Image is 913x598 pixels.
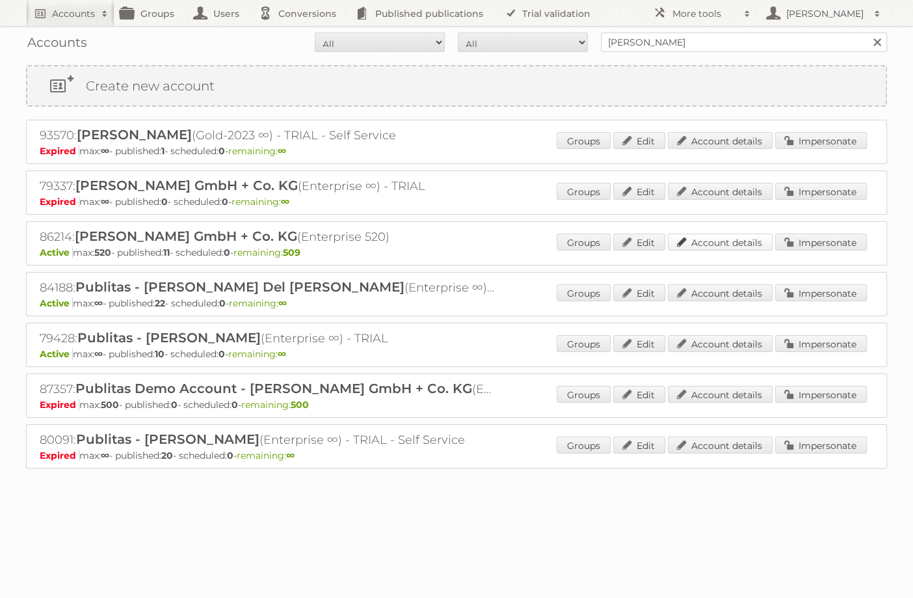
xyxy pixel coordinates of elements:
span: remaining: [228,348,286,360]
strong: 0 [218,348,225,360]
a: Account details [668,132,773,149]
strong: ∞ [281,196,289,208]
strong: 22 [155,297,165,309]
a: Edit [613,132,665,149]
span: Active [40,297,73,309]
a: Impersonate [775,234,867,251]
strong: 0 [224,247,230,258]
a: Account details [668,234,773,251]
p: max: - published: - scheduled: - [40,297,873,309]
a: Groups [557,132,611,149]
a: Edit [613,284,665,301]
strong: 0 [171,399,178,411]
strong: ∞ [101,196,109,208]
a: Groups [557,284,611,301]
a: Create new account [27,66,886,105]
a: Impersonate [775,335,867,352]
strong: 500 [101,399,119,411]
span: Publitas - [PERSON_NAME] [77,330,261,346]
a: Account details [668,386,773,403]
a: Edit [613,437,665,454]
strong: ∞ [101,450,109,461]
span: remaining: [233,247,300,258]
a: Account details [668,335,773,352]
strong: ∞ [286,450,295,461]
a: Edit [613,335,665,352]
strong: ∞ [278,297,287,309]
h2: 80091: (Enterprise ∞) - TRIAL - Self Service [40,431,495,448]
strong: 0 [227,450,233,461]
strong: 0 [219,297,226,309]
a: Groups [557,234,611,251]
strong: 1 [161,145,165,157]
span: Publitas - [PERSON_NAME] [76,431,259,447]
h2: More tools [672,7,737,20]
h2: 79337: (Enterprise ∞) - TRIAL [40,178,495,195]
a: Edit [613,183,665,200]
strong: ∞ [94,297,103,309]
strong: 509 [283,247,300,258]
a: Account details [668,437,773,454]
span: remaining: [232,196,289,208]
a: Account details [668,284,773,301]
h2: 86214: (Enterprise 520) [40,228,495,245]
strong: 0 [161,196,168,208]
h2: 84188: (Enterprise ∞) - TRIAL - Self Service [40,279,495,296]
span: Active [40,247,73,258]
span: Active [40,348,73,360]
a: Impersonate [775,437,867,454]
span: Expired [40,399,79,411]
span: remaining: [228,145,286,157]
strong: 20 [161,450,173,461]
span: [PERSON_NAME] [77,127,192,143]
strong: ∞ [278,145,286,157]
a: Edit [613,386,665,403]
a: Groups [557,437,611,454]
h2: 79428: (Enterprise ∞) - TRIAL [40,330,495,347]
a: Account details [668,183,773,200]
span: remaining: [229,297,287,309]
a: Impersonate [775,132,867,149]
span: [PERSON_NAME] GmbH + Co. KG [75,228,297,244]
a: Impersonate [775,386,867,403]
p: max: - published: - scheduled: - [40,196,873,208]
a: Groups [557,183,611,200]
h2: [PERSON_NAME] [783,7,867,20]
strong: 10 [155,348,165,360]
strong: ∞ [94,348,103,360]
span: [PERSON_NAME] GmbH + Co. KG [75,178,298,193]
strong: 500 [291,399,309,411]
a: Groups [557,335,611,352]
p: max: - published: - scheduled: - [40,450,873,461]
strong: ∞ [278,348,286,360]
span: Expired [40,196,79,208]
strong: 0 [222,196,228,208]
span: Publitas Demo Account - [PERSON_NAME] GmbH + Co. KG [75,381,472,396]
a: Impersonate [775,284,867,301]
a: Impersonate [775,183,867,200]
p: max: - published: - scheduled: - [40,145,873,157]
span: Publitas - [PERSON_NAME] Del [PERSON_NAME] [75,279,404,295]
span: Expired [40,145,79,157]
h2: 87357: (Enterprise 500) - TRIAL [40,381,495,398]
a: Edit [613,234,665,251]
strong: ∞ [101,145,109,157]
a: Groups [557,386,611,403]
span: Expired [40,450,79,461]
p: max: - published: - scheduled: - [40,399,873,411]
span: remaining: [241,399,309,411]
h2: Accounts [52,7,95,20]
strong: 0 [232,399,238,411]
span: remaining: [237,450,295,461]
p: max: - published: - scheduled: - [40,348,873,360]
strong: 11 [163,247,170,258]
p: max: - published: - scheduled: - [40,247,873,258]
strong: 520 [94,247,111,258]
h2: 93570: (Gold-2023 ∞) - TRIAL - Self Service [40,127,495,144]
strong: 0 [218,145,225,157]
